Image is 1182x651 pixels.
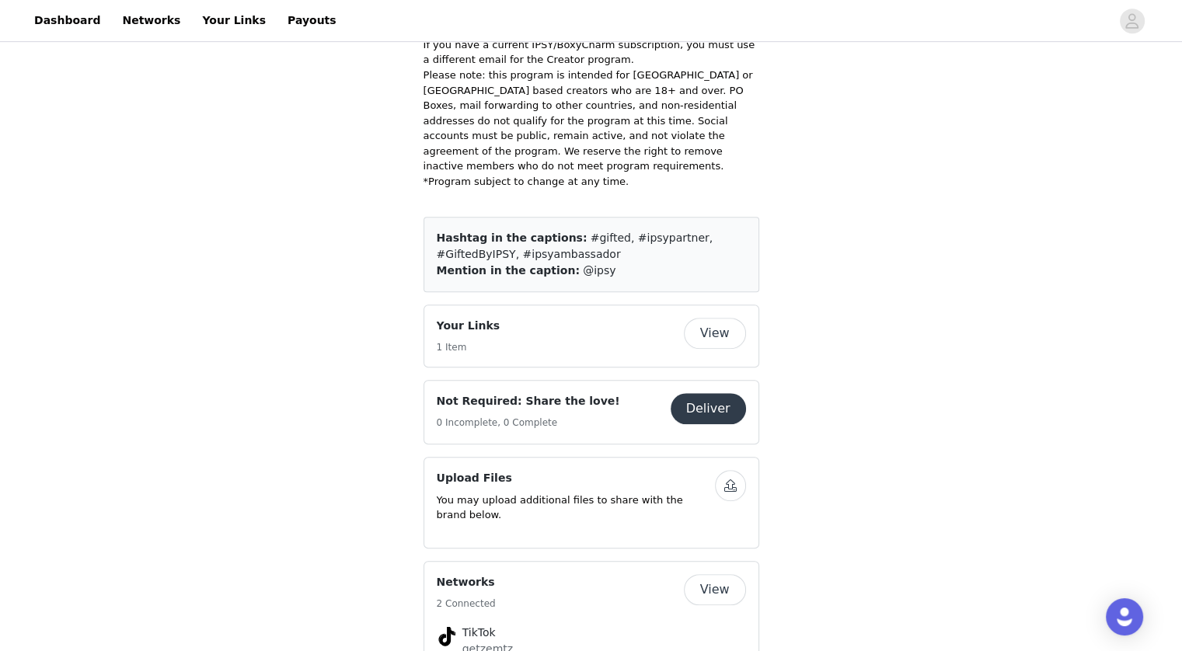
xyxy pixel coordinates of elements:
[113,3,190,38] a: Networks
[583,264,615,277] span: @ipsy
[1106,598,1143,635] div: Open Intercom Messenger
[278,3,346,38] a: Payouts
[437,416,620,430] h5: 0 Incomplete, 0 Complete
[462,625,720,641] h4: TikTok
[424,68,759,174] p: Please note: this program is intended for [GEOGRAPHIC_DATA] or [GEOGRAPHIC_DATA] based creators w...
[437,393,620,409] h4: Not Required: Share the love!
[437,470,715,486] h4: Upload Files
[424,380,759,444] div: Not Required: Share the love!
[437,232,588,244] span: Hashtag in the captions:
[424,174,759,190] p: *Program subject to change at any time.
[437,597,496,611] h5: 2 Connected
[437,574,496,590] h4: Networks
[684,318,746,349] button: View
[25,3,110,38] a: Dashboard
[193,3,275,38] a: Your Links
[437,264,580,277] span: Mention in the caption:
[437,232,713,260] span: #gifted, #ipsypartner, #GiftedByIPSY, #ipsyambassador
[1124,9,1139,33] div: avatar
[437,340,500,354] h5: 1 Item
[437,318,500,334] h4: Your Links
[437,493,715,523] p: You may upload additional files to share with the brand below.
[671,393,746,424] button: Deliver
[424,37,759,68] p: If you have a current IPSY/BoxyCharm subscription, you must use a different email for the Creator...
[684,574,746,605] button: View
